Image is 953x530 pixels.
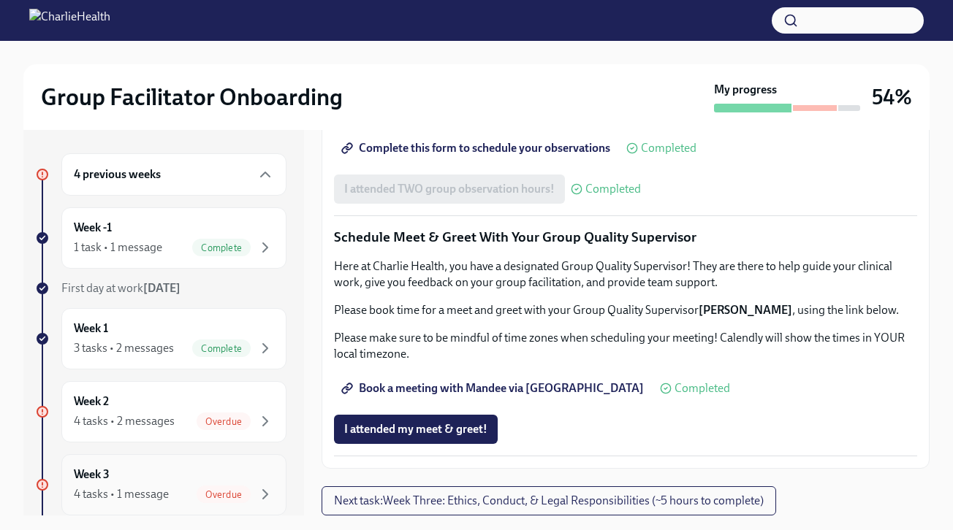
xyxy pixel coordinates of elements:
[74,166,161,183] h6: 4 previous weeks
[334,330,917,362] p: Please make sure to be mindful of time zones when scheduling your meeting! Calendly will show the...
[143,281,181,295] strong: [DATE]
[322,486,776,515] button: Next task:Week Three: Ethics, Conduct, & Legal Responsibilities (~5 hours to complete)
[35,280,286,296] a: First day at work[DATE]
[74,486,169,502] div: 4 tasks • 1 message
[641,142,696,154] span: Completed
[334,374,654,403] a: Book a meeting with Mandee via [GEOGRAPHIC_DATA]
[197,489,251,500] span: Overdue
[334,415,498,444] button: I attended my meet & greet!
[714,82,777,98] strong: My progress
[29,9,110,32] img: CharlieHealth
[74,320,108,337] h6: Week 1
[74,393,109,410] h6: Week 2
[192,242,251,253] span: Complete
[334,302,917,318] p: Please book time for a meet and greet with your Group Quality Supervisor , using the link below.
[61,281,181,295] span: First day at work
[74,466,110,483] h6: Week 3
[675,383,730,394] span: Completed
[334,228,917,247] p: Schedule Meet & Greet With Your Group Quality Supervisor
[74,239,162,256] div: 1 task • 1 message
[61,153,286,196] div: 4 previous weeks
[35,381,286,442] a: Week 24 tasks • 2 messagesOverdue
[334,134,620,163] a: Complete this form to schedule your observations
[699,303,792,317] strong: [PERSON_NAME]
[41,82,343,112] h2: Group Facilitator Onboarding
[197,416,251,427] span: Overdue
[585,183,641,195] span: Completed
[74,340,174,356] div: 3 tasks • 2 messages
[35,308,286,369] a: Week 13 tasks • 2 messagesComplete
[74,413,175,429] div: 4 tasks • 2 messages
[872,84,912,110] h3: 54%
[74,220,112,236] h6: Week -1
[344,381,644,396] span: Book a meeting with Mandee via [GEOGRAPHIC_DATA]
[35,454,286,515] a: Week 34 tasks • 1 messageOverdue
[334,258,917,291] p: Here at Charlie Health, you have a designated Group Quality Supervisor! They are there to help gu...
[344,422,487,437] span: I attended my meet & greet!
[192,343,251,354] span: Complete
[334,493,764,508] span: Next task : Week Three: Ethics, Conduct, & Legal Responsibilities (~5 hours to complete)
[35,207,286,269] a: Week -11 task • 1 messageComplete
[344,141,610,155] span: Complete this form to schedule your observations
